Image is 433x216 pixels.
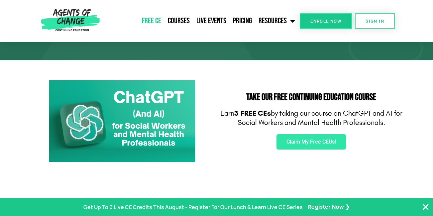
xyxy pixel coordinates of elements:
[255,13,298,29] a: Resources
[300,13,352,29] a: Enroll Now
[193,13,230,29] a: Live Events
[355,13,395,29] a: SIGN IN
[102,13,298,29] nav: Menu
[286,139,336,145] span: Claim My Free CEUs!
[276,134,346,150] a: Claim My Free CEUs!
[83,202,303,212] p: Get Up To 6 Live CE Credits This August - Register For Our Lunch & Learn Live CE Series
[230,13,255,29] a: Pricing
[220,109,403,128] p: Earn by taking our course on ChatGPT and AI for Social Workers and Mental Health Professionals.
[308,202,350,212] a: Register Now ❯
[220,93,403,102] h2: Take Our FREE Continuing Education Course
[139,13,164,29] a: Free CE
[310,19,341,23] span: Enroll Now
[422,203,430,211] button: Close Banner
[366,19,384,23] span: SIGN IN
[234,109,271,118] b: 3 FREE CEs
[164,13,193,29] a: Courses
